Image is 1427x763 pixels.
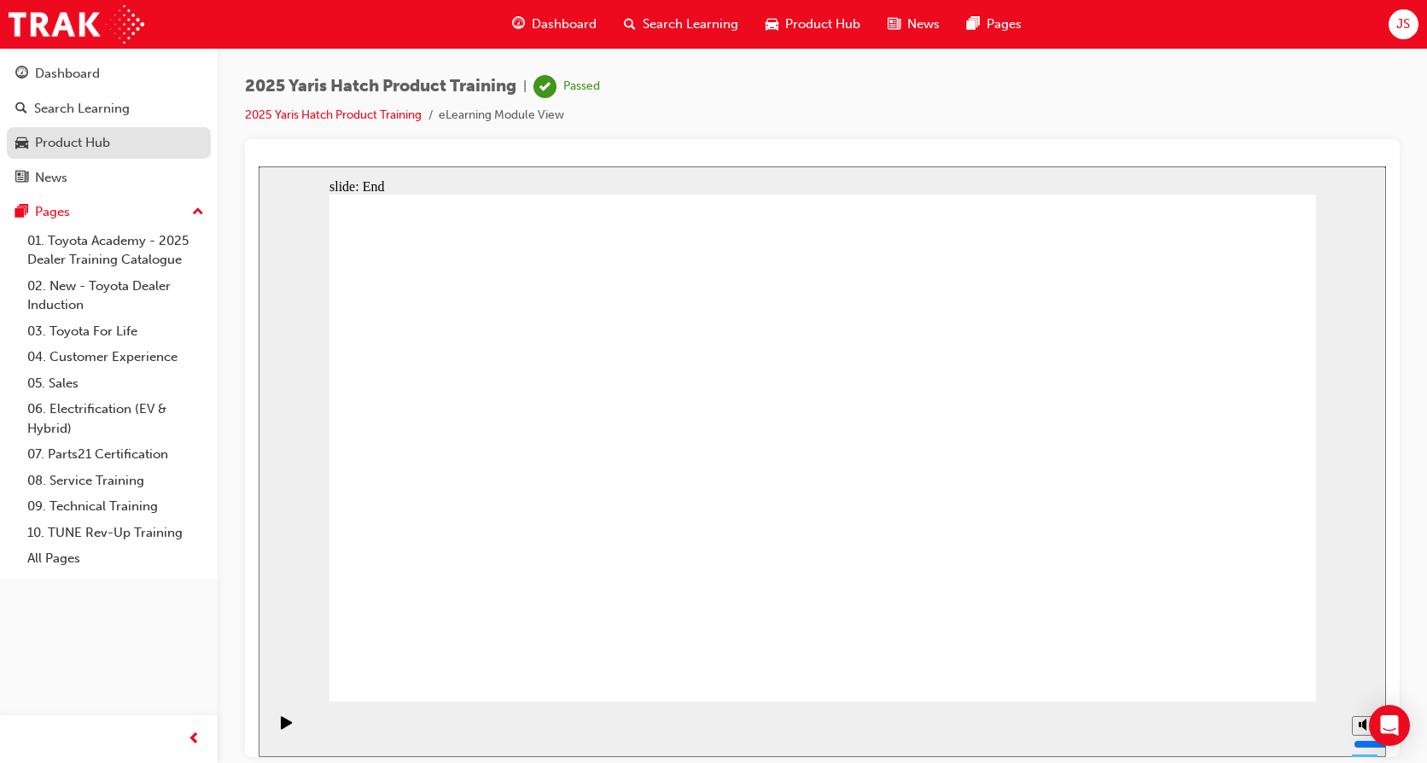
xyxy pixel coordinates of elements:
[7,127,211,159] a: Product Hub
[9,549,38,578] button: Play (Ctrl+Alt+P)
[20,344,211,370] a: 04. Customer Experience
[15,205,28,220] span: pages-icon
[785,15,860,34] span: Product Hub
[7,93,211,125] a: Search Learning
[20,468,211,494] a: 08. Service Training
[532,15,597,34] span: Dashboard
[15,171,28,186] span: news-icon
[987,15,1022,34] span: Pages
[512,14,525,35] span: guage-icon
[20,441,211,468] a: 07. Parts21 Certification
[35,133,110,153] div: Product Hub
[20,396,211,441] a: 06. Electrification (EV & Hybrid)
[245,108,422,122] a: 2025 Yaris Hatch Product Training
[7,196,211,228] button: Pages
[9,5,144,44] img: Trak
[20,370,211,397] a: 05. Sales
[20,520,211,546] a: 10. TUNE Rev-Up Training
[15,102,27,117] span: search-icon
[888,14,900,35] span: news-icon
[20,493,211,520] a: 09. Technical Training
[15,136,28,151] span: car-icon
[439,106,564,125] li: eLearning Module View
[35,64,100,84] div: Dashboard
[533,75,556,98] span: learningRecordVerb_PASS-icon
[563,79,600,95] div: Passed
[15,67,28,82] span: guage-icon
[523,77,527,96] span: |
[1095,571,1205,585] input: volume
[20,228,211,273] a: 01. Toyota Academy - 2025 Dealer Training Catalogue
[498,7,610,42] a: guage-iconDashboard
[20,318,211,345] a: 03. Toyota For Life
[35,202,70,222] div: Pages
[192,201,204,224] span: up-icon
[7,162,211,194] a: News
[1085,535,1119,591] div: misc controls
[9,535,38,591] div: playback controls
[766,14,778,35] span: car-icon
[188,729,201,750] span: prev-icon
[1396,15,1410,34] span: JS
[874,7,953,42] a: news-iconNews
[953,7,1035,42] a: pages-iconPages
[34,99,130,119] div: Search Learning
[610,7,752,42] a: search-iconSearch Learning
[752,7,874,42] a: car-iconProduct Hub
[245,77,516,96] span: 2025 Yaris Hatch Product Training
[20,273,211,318] a: 02. New - Toyota Dealer Induction
[35,168,67,188] div: News
[7,55,211,196] button: DashboardSearch LearningProduct HubNews
[907,15,940,34] span: News
[643,15,738,34] span: Search Learning
[624,14,636,35] span: search-icon
[967,14,980,35] span: pages-icon
[1093,550,1121,569] button: Mute (Ctrl+Alt+M)
[1389,9,1418,39] button: JS
[7,58,211,90] a: Dashboard
[20,545,211,572] a: All Pages
[1369,705,1410,746] div: Open Intercom Messenger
